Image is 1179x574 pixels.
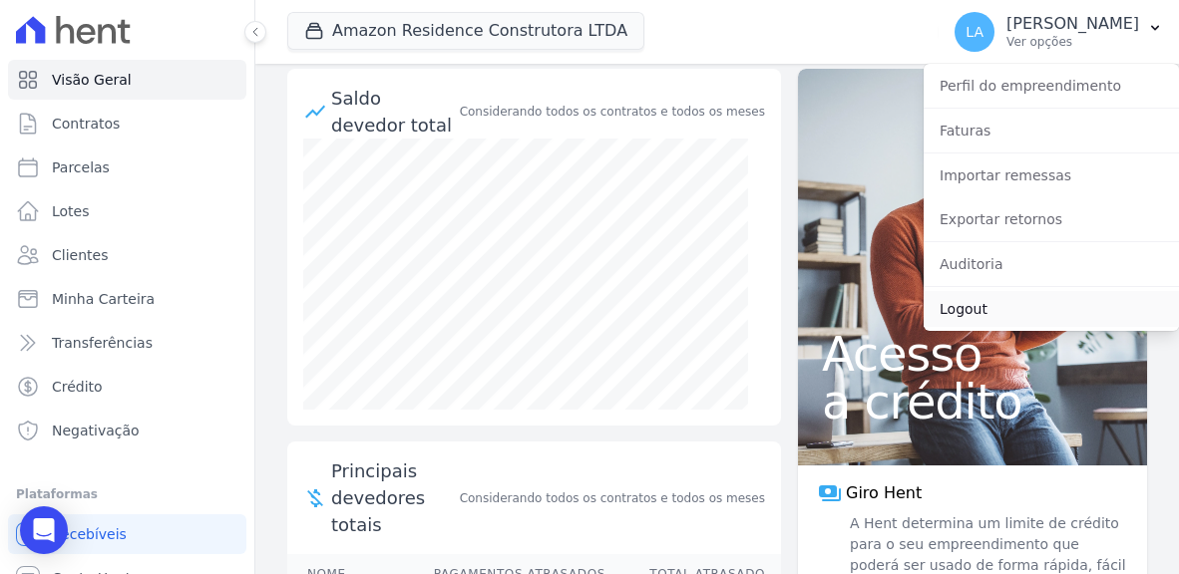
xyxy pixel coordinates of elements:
[939,4,1179,60] button: LA [PERSON_NAME] Ver opções
[822,378,1123,426] span: a crédito
[822,330,1123,378] span: Acesso
[8,60,246,100] a: Visão Geral
[52,114,120,134] span: Contratos
[52,289,155,309] span: Minha Carteira
[846,481,922,505] span: Giro Hent
[287,12,644,50] button: Amazon Residence Construtora LTDA
[52,524,127,544] span: Recebíveis
[924,246,1179,282] a: Auditoria
[52,377,103,397] span: Crédito
[52,245,108,265] span: Clientes
[924,201,1179,237] a: Exportar retornos
[924,157,1179,193] a: Importar remessas
[8,514,246,554] a: Recebíveis
[8,104,246,143] a: Contratos
[460,489,765,507] span: Considerando todos os contratos e todos os meses
[52,157,110,177] span: Parcelas
[52,421,140,440] span: Negativação
[52,333,153,353] span: Transferências
[8,411,246,450] a: Negativação
[8,279,246,319] a: Minha Carteira
[1006,34,1139,50] p: Ver opções
[8,367,246,407] a: Crédito
[8,191,246,231] a: Lotes
[331,457,456,538] span: Principais devedores totais
[924,68,1179,104] a: Perfil do empreendimento
[20,506,68,554] div: Open Intercom Messenger
[966,25,983,39] span: LA
[924,113,1179,148] a: Faturas
[1006,14,1139,34] p: [PERSON_NAME]
[16,482,238,506] div: Plataformas
[8,323,246,363] a: Transferências
[331,85,456,139] div: Saldo devedor total
[460,103,765,121] div: Considerando todos os contratos e todos os meses
[8,235,246,275] a: Clientes
[924,291,1179,327] a: Logout
[8,147,246,187] a: Parcelas
[52,70,132,90] span: Visão Geral
[52,201,90,221] span: Lotes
